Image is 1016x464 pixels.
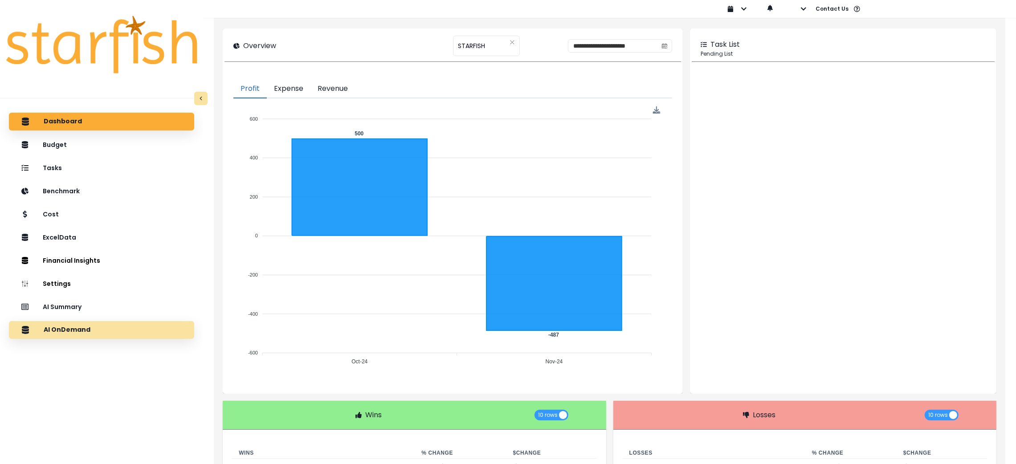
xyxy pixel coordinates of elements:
p: Budget [43,141,67,149]
p: ExcelData [43,234,76,241]
span: STARFISH [458,37,485,55]
button: Settings [9,275,194,293]
p: Task List [710,39,740,50]
button: AI Summary [9,298,194,316]
p: Dashboard [44,118,82,126]
tspan: 200 [250,194,258,199]
th: % Change [805,448,896,459]
button: AI OnDemand [9,321,194,339]
button: Budget [9,136,194,154]
button: Tasks [9,159,194,177]
span: 10 rows [538,410,558,420]
th: Wins [232,448,414,459]
p: Benchmark [43,187,80,195]
span: 10 rows [928,410,948,420]
tspan: 600 [250,116,258,122]
div: Menu [653,106,661,114]
p: Pending List [701,50,986,58]
th: Losses [622,448,805,459]
tspan: -600 [248,350,258,355]
p: AI Summary [43,303,82,311]
tspan: 400 [250,155,258,160]
button: Cost [9,205,194,223]
th: $ Change [896,448,987,459]
p: Losses [753,410,775,420]
button: Revenue [310,80,355,98]
p: Cost [43,211,59,218]
th: % Change [414,448,506,459]
tspan: -200 [248,272,258,277]
tspan: -400 [248,311,258,317]
button: Financial Insights [9,252,194,269]
th: $ Change [506,448,597,459]
svg: calendar [661,43,668,49]
button: ExcelData [9,228,194,246]
button: Dashboard [9,113,194,130]
button: Clear [510,38,515,47]
button: Expense [267,80,310,98]
tspan: 0 [255,233,258,238]
tspan: Nov-24 [546,359,563,365]
p: Wins [365,410,382,420]
svg: close [510,40,515,45]
img: Download Profit [653,106,661,114]
p: AI OnDemand [44,326,90,334]
button: Benchmark [9,182,194,200]
tspan: Oct-24 [352,359,368,365]
p: Tasks [43,164,62,172]
p: Overview [243,41,276,51]
button: Profit [233,80,267,98]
